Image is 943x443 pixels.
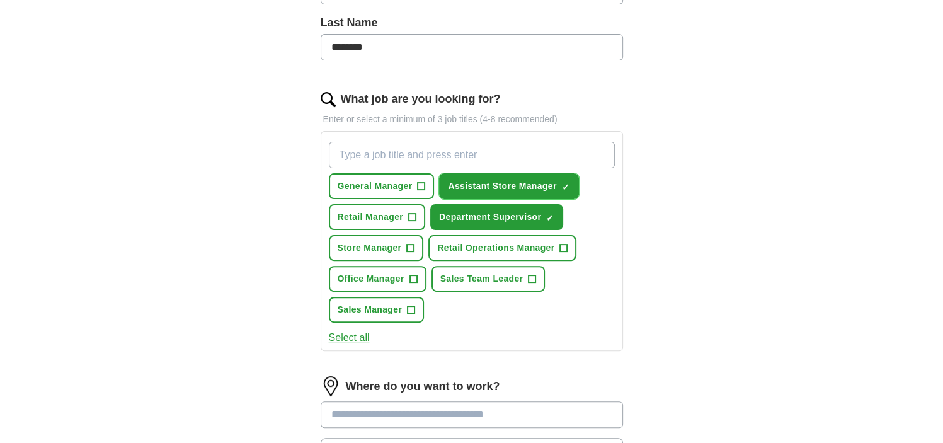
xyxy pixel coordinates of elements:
span: General Manager [338,180,413,193]
button: Retail Manager [329,204,426,230]
img: location.png [321,376,341,396]
label: Last Name [321,14,623,32]
input: Type a job title and press enter [329,142,615,168]
button: Department Supervisor✓ [430,204,563,230]
p: Enter or select a minimum of 3 job titles (4-8 recommended) [321,113,623,126]
button: Select all [329,330,370,345]
span: Store Manager [338,241,402,255]
span: Department Supervisor [439,210,541,224]
button: Retail Operations Manager [428,235,576,261]
span: Office Manager [338,272,404,285]
button: Assistant Store Manager✓ [439,173,578,199]
button: Office Manager [329,266,426,292]
img: search.png [321,92,336,107]
span: ✓ [562,182,569,192]
button: Sales Team Leader [431,266,546,292]
label: What job are you looking for? [341,91,501,108]
span: Retail Manager [338,210,404,224]
span: ✓ [546,213,554,223]
span: Sales Team Leader [440,272,523,285]
span: Retail Operations Manager [437,241,554,255]
label: Where do you want to work? [346,378,500,395]
span: Sales Manager [338,303,403,316]
button: General Manager [329,173,435,199]
button: Store Manager [329,235,424,261]
button: Sales Manager [329,297,425,323]
span: Assistant Store Manager [448,180,556,193]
